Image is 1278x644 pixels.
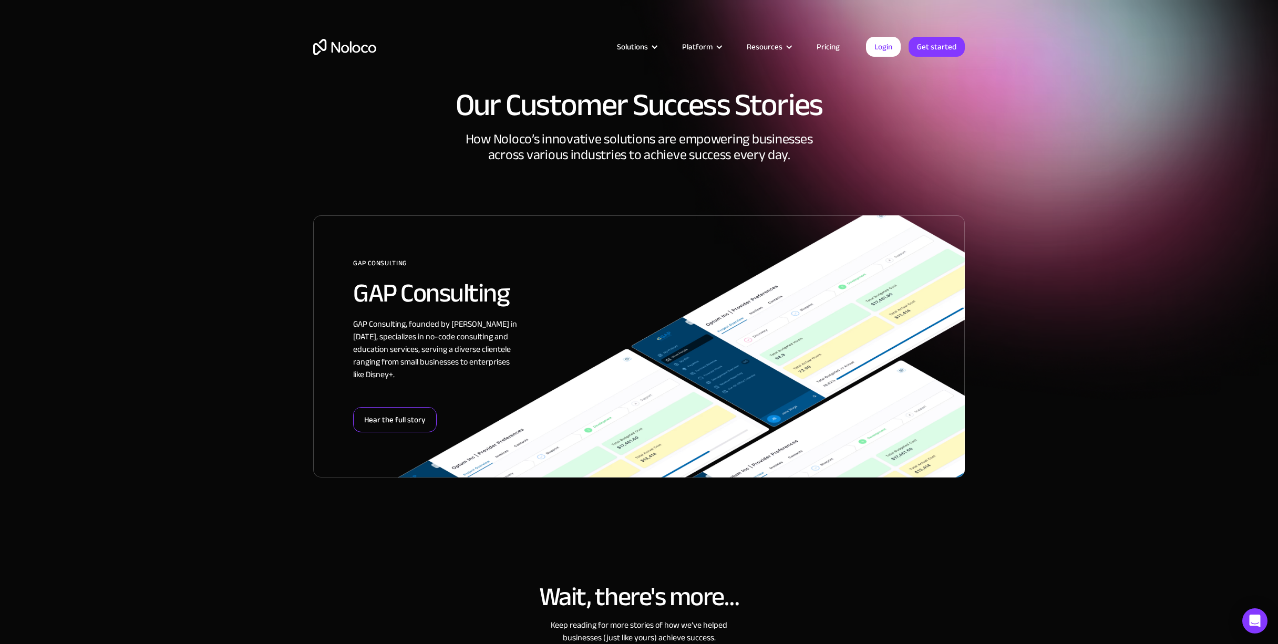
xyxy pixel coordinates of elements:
a: Pricing [803,40,853,54]
a: Login [866,37,901,57]
div: Resources [734,40,803,54]
div: How Noloco’s innovative solutions are empowering businesses across various industries to achieve ... [313,131,965,215]
div: Hear the full story [353,407,437,432]
div: Keep reading for more stories of how we’ve helped businesses (just like yours) achieve success. [313,619,965,644]
div: GAP Consulting, founded by [PERSON_NAME] in [DATE], specializes in no-code consulting and educati... [353,318,521,407]
div: Platform [682,40,713,54]
div: Solutions [604,40,669,54]
h2: Wait, there's more… [313,583,965,611]
div: Resources [747,40,782,54]
a: GAP ConsultingGAP ConsultingGAP Consulting, founded by [PERSON_NAME] in [DATE], specializes in no... [313,215,965,477]
a: Get started [909,37,965,57]
h1: Our Customer Success Stories [313,89,965,121]
div: Open Intercom Messenger [1242,608,1267,633]
h2: GAP Consulting [353,279,964,307]
div: Platform [669,40,734,54]
div: GAP Consulting [353,255,964,279]
a: home [313,39,376,55]
div: Solutions [617,40,648,54]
